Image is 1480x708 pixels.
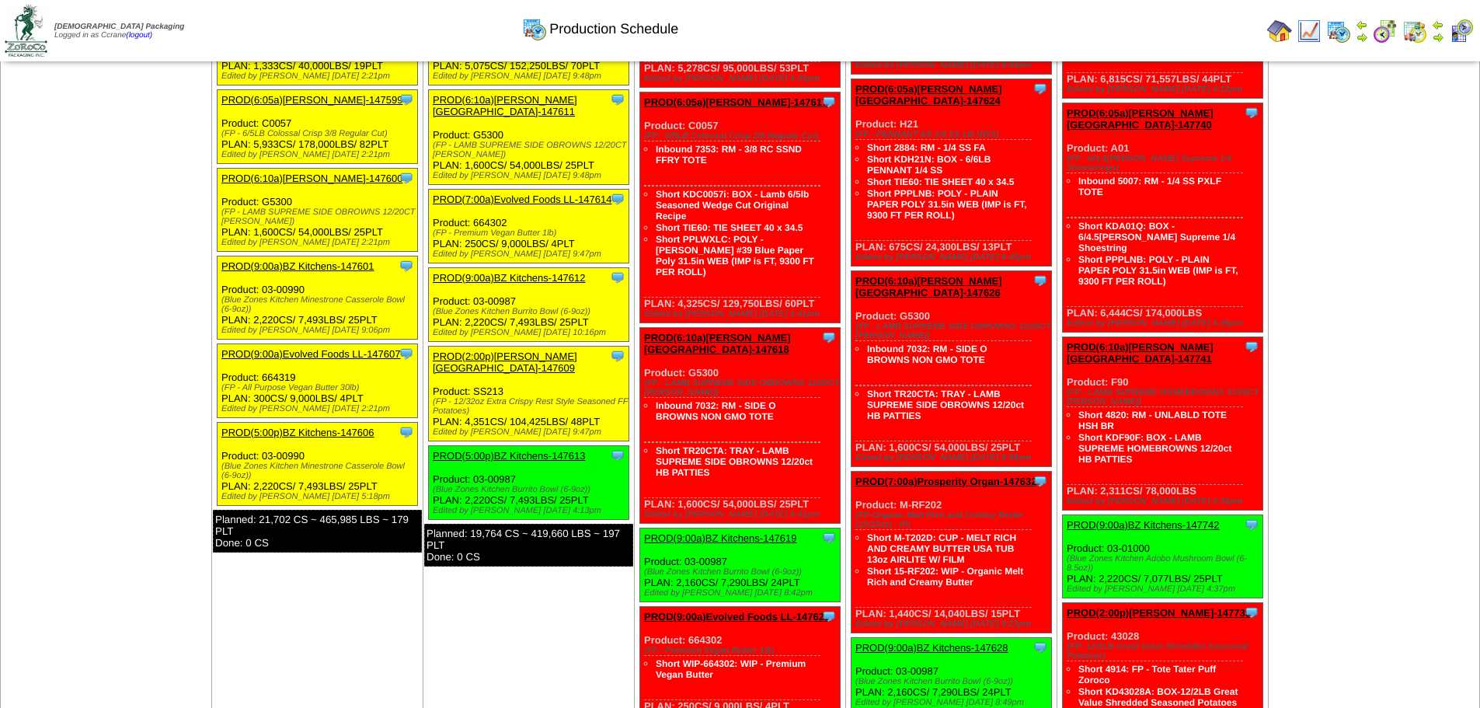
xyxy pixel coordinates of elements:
a: PROD(6:10a)[PERSON_NAME][GEOGRAPHIC_DATA]-147741 [1067,341,1214,364]
div: Product: M-RF202 PLAN: 1,440CS / 14,040LBS / 15PLT [851,472,1052,633]
div: Product: A01 PLAN: 6,444CS / 174,000LBS [1063,103,1263,333]
div: Product: 03-00987 PLAN: 2,220CS / 7,493LBS / 25PLT [429,446,629,520]
a: Short KDH21N: BOX - 6/6LB PENNANT 1/4 SS [867,154,991,176]
a: Inbound 7032: RM - SIDE O BROWNS NON GMO TOTE [867,344,987,365]
a: Short KD43028A: BOX-12/2LB Great Value Shredded Seasoned Potatoes [1078,686,1238,708]
a: PROD(6:05a)[PERSON_NAME]-147617 [644,96,827,108]
div: Edited by [PERSON_NAME] [DATE] 8:45pm [855,253,1051,262]
img: calendarprod.gif [522,16,547,41]
a: Short PPLWXLC: POLY - [PERSON_NAME] #39 Blue Paper Poly 31.5in WEB (IMP is FT, 9300 FT PER ROLL) [656,234,814,277]
img: calendarinout.gif [1402,19,1427,44]
div: Product: G5300 PLAN: 1,600CS / 54,000LBS / 25PLT [429,90,629,185]
div: (Blue Zones Kitchen Adobo Mushroom Bowl (6-8.5oz)) [1067,554,1262,573]
img: Tooltip [610,348,625,364]
img: Tooltip [1244,605,1259,620]
div: (FP - Premium Vegan Butter 1lb) [644,646,840,655]
a: Short KDC0057i: BOX - Lamb 6/5lb Seasoned Wedge Cut Original Recipe [656,189,809,221]
img: home.gif [1267,19,1292,44]
span: [DEMOGRAPHIC_DATA] Packaging [54,23,184,31]
div: Product: 03-00990 PLAN: 2,220CS / 7,493LBS / 25PLT [218,256,418,340]
div: Edited by [PERSON_NAME] [DATE] 4:37pm [1067,584,1262,594]
div: Product: C0057 PLAN: 4,325CS / 129,750LBS / 60PLT [640,92,841,323]
div: (FP-Organic Melt Rich and Creamy Butter (12/13oz) - IP) [855,511,1051,529]
a: PROD(9:00a)BZ Kitchens-147619 [644,532,797,544]
img: Tooltip [1033,640,1048,655]
div: Product: 03-00990 PLAN: 2,220CS / 7,493LBS / 25PLT [218,423,418,506]
a: PROD(6:10a)[PERSON_NAME][GEOGRAPHIC_DATA]-147611 [433,94,577,117]
div: (Blue Zones Kitchen Burrito Bowl (6-9oz)) [855,677,1051,686]
div: Edited by [PERSON_NAME] [DATE] 8:41pm [644,510,840,519]
a: Short KDA01Q: BOX - 6/4.5[PERSON_NAME] Supreme 1/4 Shoestring [1078,221,1235,253]
a: PROD(2:00p)[PERSON_NAME]-147739 [1067,607,1251,619]
img: Tooltip [1033,273,1048,288]
div: Edited by [PERSON_NAME] [DATE] 2:21pm [221,150,417,159]
div: Product: G5300 PLAN: 1,600CS / 54,000LBS / 25PLT [851,271,1052,467]
span: Logged in as Ccrane [54,23,184,40]
div: Edited by [PERSON_NAME] [DATE] 4:13pm [433,506,629,515]
a: Short 15-RF202: WIP - Organic Melt Rich and Creamy Butter [867,566,1023,588]
a: PROD(6:10a)[PERSON_NAME]-147600 [221,173,402,184]
a: PROD(2:00p)[PERSON_NAME][GEOGRAPHIC_DATA]-147609 [433,351,577,374]
div: Product: G5300 PLAN: 1,600CS / 54,000LBS / 25PLT [218,169,418,252]
div: (FP - Premium Vegan Butter 1lb) [433,228,629,238]
a: PROD(9:00a)BZ Kitchens-147742 [1067,519,1220,531]
div: Planned: 19,764 CS ~ 419,660 LBS ~ 197 PLT Done: 0 CS [424,524,633,567]
a: Short 4914: FP - Tote Tater Puff Zoroco [1078,664,1216,685]
img: Tooltip [610,270,625,285]
div: Product: 03-00987 PLAN: 2,160CS / 7,290LBS / 24PLT [640,528,841,602]
img: Tooltip [399,170,414,186]
div: (Blue Zones Kitchen Burrito Bowl (6-9oz)) [433,485,629,494]
div: Edited by [PERSON_NAME] [DATE] 9:48pm [433,171,629,180]
a: PROD(9:00a)Evolved Foods LL-147621 [644,611,830,623]
img: zoroco-logo-small.webp [5,5,47,57]
div: Edited by [PERSON_NAME] [DATE] 2:21pm [221,238,417,247]
img: calendarblend.gif [1373,19,1398,44]
div: Product: 664319 PLAN: 300CS / 9,000LBS / 4PLT [218,344,418,418]
div: Edited by [PERSON_NAME] [DATE] 8:41pm [644,309,840,319]
div: (FP - LAMB SUPREME SIDE OBROWNS 12/20CT [PERSON_NAME]) [433,141,629,159]
div: Edited by [PERSON_NAME] [DATE] 9:06pm [221,326,417,335]
a: Short TIE60: TIE SHEET 40 x 34.5 [656,222,803,233]
div: Edited by [PERSON_NAME] [DATE] 8:39pm [644,74,840,83]
div: (FP - All Purpose Vegan Butter 30lb) [221,383,417,392]
div: Edited by [PERSON_NAME] [DATE] 9:47pm [433,427,629,437]
div: Product: F90 PLAN: 2,311CS / 78,000LBS [1063,337,1263,511]
img: Tooltip [399,92,414,107]
a: Short 2884: RM - 1/4 SS FA [867,142,986,153]
img: Tooltip [821,609,837,624]
div: Edited by [PERSON_NAME] [DATE] 2:21pm [221,404,417,413]
img: Tooltip [399,346,414,361]
div: Product: SS213 PLAN: 4,351CS / 104,425LBS / 48PLT [429,347,629,441]
a: Short TR20CTA: TRAY - LAMB SUPREME SIDE OBROWNS 12/20ct HB PATTIES [867,389,1024,421]
div: (Blue Zones Kitchen Burrito Bowl (6-9oz)) [433,307,629,316]
a: Short WIP-664302: WIP - Premium Vegan Butter [656,658,806,680]
div: (FP - 6/4.5[PERSON_NAME] Supreme 1/4 Shoestrings) [1067,154,1262,173]
a: Inbound 7353: RM - 3/8 RC SSND FFRY TOTE [656,144,802,166]
img: Tooltip [1033,473,1048,489]
a: Short TR20CTA: TRAY - LAMB SUPREME SIDE OBROWNS 12/20ct HB PATTIES [656,445,813,478]
div: (Blue Zones Kitchen Minestrone Casserole Bowl (6-9oz)) [221,462,417,480]
div: Product: 03-01000 PLAN: 2,220CS / 7,077LBS / 25PLT [1063,515,1263,598]
div: Planned: 21,702 CS ~ 465,985 LBS ~ 179 PLT Done: 0 CS [213,510,422,553]
img: Tooltip [821,330,837,345]
img: Tooltip [610,448,625,463]
div: Edited by [PERSON_NAME] [DATE] 8:48pm [855,453,1051,462]
div: (FP - LAMB SUPREME SIDE OBROWNS 12/20CT [PERSON_NAME]) [221,208,417,226]
div: Product: H21 PLAN: 675CS / 24,300LBS / 13PLT [851,79,1052,267]
div: Product: C0057 PLAN: 5,933CS / 178,000LBS / 82PLT [218,90,418,164]
div: Edited by [PERSON_NAME] [DATE] 9:47pm [433,249,629,259]
a: Short PPPLNB: POLY - PLAIN PAPER POLY 31.5in WEB (IMP is FT, 9300 FT PER ROLL) [1078,254,1238,287]
a: PROD(6:10a)[PERSON_NAME][GEOGRAPHIC_DATA]-147626 [855,275,1002,298]
img: arrowleft.gif [1432,19,1444,31]
a: Short M-T202D: CUP - MELT RICH AND CREAMY BUTTER USA TUB 13oz AIRLITE W/ FILM [867,532,1016,565]
div: (Blue Zones Kitchen Burrito Bowl (6-9oz)) [644,567,840,577]
a: Short KDF90F: BOX - LAMB SUPREME HOMEBROWNS 12/20ct HB PATTIES [1078,432,1231,465]
a: Short PPPLNB: POLY - PLAIN PAPER POLY 31.5in WEB (IMP is FT, 9300 FT PER ROLL) [867,188,1027,221]
a: PROD(9:00a)BZ Kitchens-147612 [433,272,586,284]
div: Edited by [PERSON_NAME] [DATE] 10:16pm [433,328,629,337]
a: PROD(9:00a)BZ Kitchens-147601 [221,260,374,272]
div: Product: 03-00987 PLAN: 2,220CS / 7,493LBS / 25PLT [429,268,629,342]
a: Short TIE60: TIE SHEET 40 x 34.5 [867,176,1014,187]
a: PROD(7:00a)Evolved Foods LL-147614 [433,194,612,205]
img: arrowright.gif [1432,31,1444,44]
